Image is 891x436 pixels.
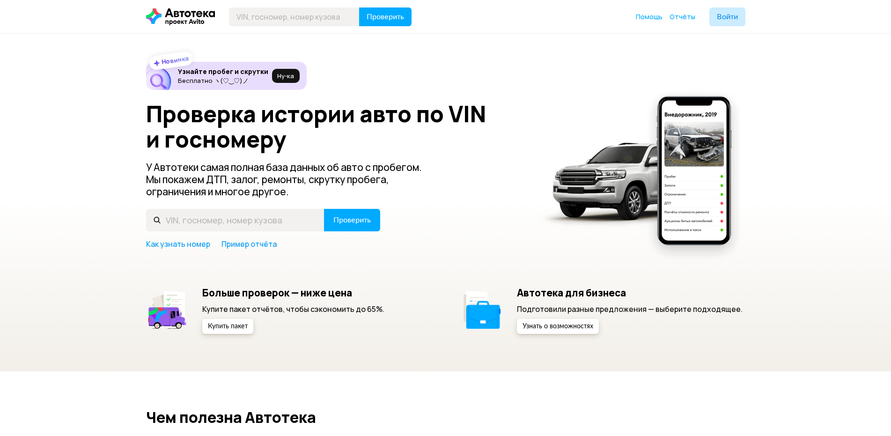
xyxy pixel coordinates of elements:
a: Как узнать номер [146,239,210,249]
h5: Автотека для бизнеса [517,287,743,299]
span: Купить пакет [208,323,248,330]
p: У Автотеки самая полная база данных об авто с пробегом. Мы покажем ДТП, залог, ремонты, скрутку п... [146,161,437,198]
span: Проверить [333,216,371,224]
a: Отчёты [670,12,695,22]
h5: Больше проверок — ниже цена [202,287,384,299]
span: Войти [717,13,738,21]
h1: Проверка истории авто по VIN и госномеру [146,101,527,152]
span: Отчёты [670,12,695,21]
a: Пример отчёта [221,239,277,249]
span: Проверить [367,13,404,21]
p: Купите пакет отчётов, чтобы сэкономить до 65%. [202,304,384,314]
button: Узнать о возможностях [517,319,599,334]
a: Помощь [636,12,663,22]
span: Ну‑ка [277,72,294,80]
p: Подготовили разные предложения — выберите подходящее. [517,304,743,314]
button: Войти [709,7,745,26]
h2: Чем полезна Автотека [146,409,745,426]
button: Купить пакет [202,319,253,334]
strong: Новинка [161,54,189,66]
input: VIN, госномер, номер кузова [146,209,324,231]
button: Проверить [324,209,380,231]
input: VIN, госномер, номер кузова [229,7,360,26]
p: Бесплатно ヽ(♡‿♡)ノ [178,77,268,84]
button: Проверить [359,7,412,26]
span: Помощь [636,12,663,21]
h6: Узнайте пробег и скрутки [178,67,268,76]
span: Узнать о возможностях [523,323,593,330]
